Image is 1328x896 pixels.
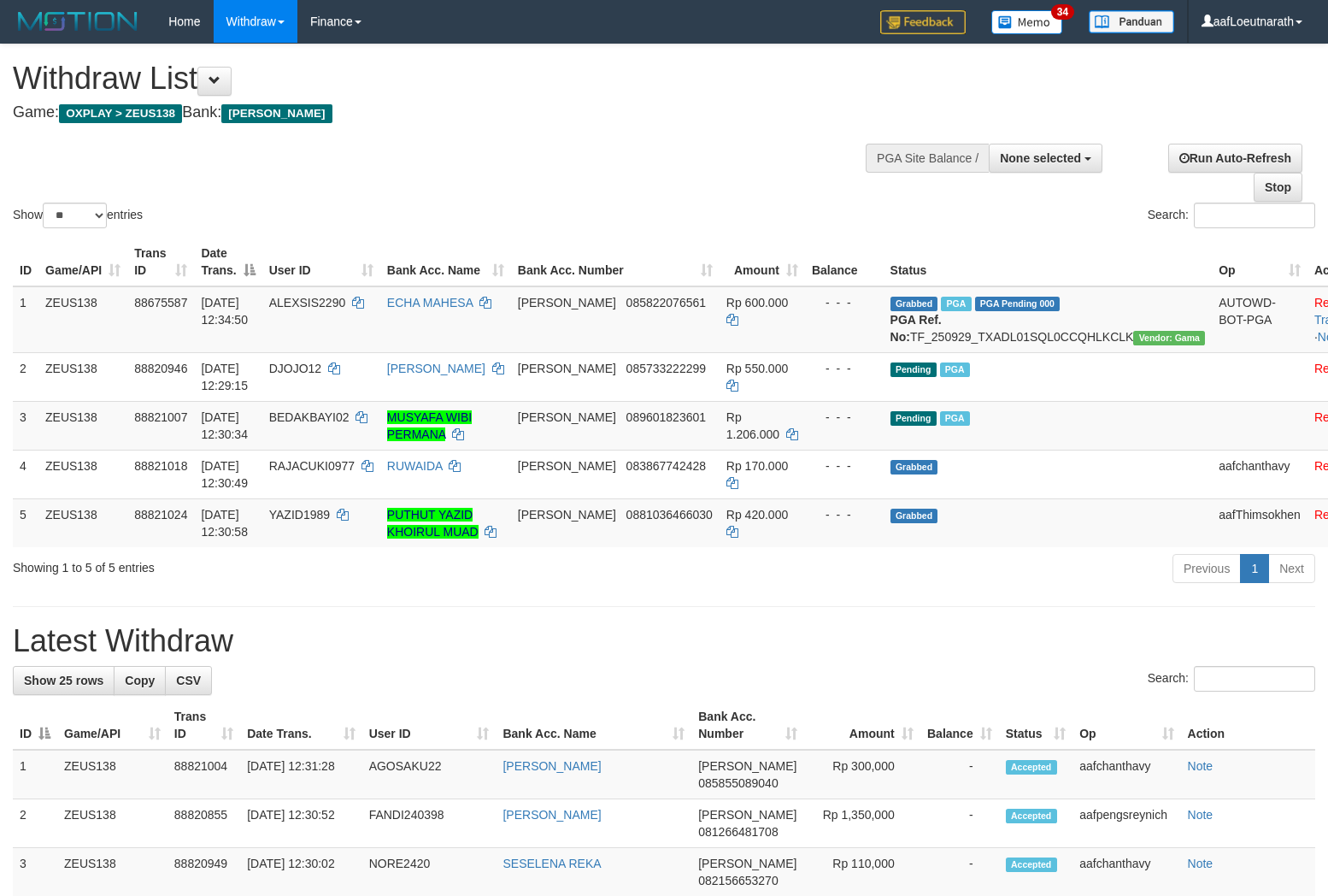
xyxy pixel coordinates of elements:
th: Balance [805,238,884,286]
th: Action [1181,701,1315,750]
span: Rp 1.206.000 [726,410,779,441]
div: - - - [812,506,877,523]
span: 88820946 [134,362,187,375]
b: PGA Ref. No: [890,313,942,344]
span: YAZID1989 [269,508,330,522]
th: User ID: activate to sort column ascending [362,701,497,750]
span: Marked by aafpengsreynich [940,411,970,426]
span: [PERSON_NAME] [518,459,616,473]
td: [DATE] 12:30:52 [240,799,361,848]
a: Copy [114,666,166,695]
span: 34 [1051,4,1074,20]
a: RUWAIDA [387,459,443,473]
span: Marked by aafpengsreynich [940,363,970,377]
td: aafchanthavy [1072,750,1180,799]
td: 88820855 [167,799,240,848]
img: Button%20Memo.svg [991,10,1063,34]
span: Copy 081266481708 to clipboard [698,825,778,839]
span: Grabbed [890,460,938,475]
td: 3 [13,401,38,450]
td: AUTOWD-BOT-PGA [1212,286,1307,353]
td: ZEUS138 [38,450,127,498]
span: Pending [890,363,937,377]
th: Game/API: activate to sort column ascending [57,701,167,750]
td: AGOSAKU22 [362,750,497,799]
div: - - - [812,360,877,377]
a: PUTHUT YAZID KHOIRUL MUAD [387,508,479,539]
span: 88675587 [134,296,187,309]
td: 5 [13,498,38,547]
td: ZEUS138 [57,799,167,848]
span: Vendor URL: https://trx31.1velocity.biz [1133,331,1205,345]
th: Date Trans.: activate to sort column descending [194,238,261,286]
span: Rp 420.000 [726,508,788,522]
div: Showing 1 to 5 of 5 entries [13,552,541,576]
th: Bank Acc. Number: activate to sort column ascending [511,238,720,286]
span: Copy 083867742428 to clipboard [626,459,706,473]
th: Game/API: activate to sort column ascending [38,238,127,286]
span: [DATE] 12:30:49 [201,459,248,490]
th: Op: activate to sort column ascending [1072,701,1180,750]
h1: Withdraw List [13,62,868,96]
span: None selected [1000,151,1081,165]
h4: Game: Bank: [13,104,868,121]
div: - - - [812,409,877,426]
a: CSV [165,666,212,695]
th: Bank Acc. Name: activate to sort column ascending [380,238,511,286]
a: Note [1188,808,1213,822]
th: Trans ID: activate to sort column ascending [167,701,240,750]
td: 1 [13,286,38,353]
th: Op: activate to sort column ascending [1212,238,1307,286]
th: Bank Acc. Number: activate to sort column ascending [691,701,804,750]
span: [PERSON_NAME] [698,808,796,822]
span: [PERSON_NAME] [518,508,616,522]
span: Rp 170.000 [726,459,788,473]
div: - - - [812,457,877,475]
td: aafThimsokhen [1212,498,1307,547]
span: Pending [890,411,937,426]
img: MOTION_logo.png [13,9,143,34]
td: ZEUS138 [57,750,167,799]
h1: Latest Withdraw [13,624,1315,658]
a: [PERSON_NAME] [502,808,601,822]
span: Accepted [1006,858,1057,872]
span: Accepted [1006,809,1057,823]
button: None selected [989,144,1102,173]
a: Stop [1254,173,1302,202]
th: Status: activate to sort column ascending [999,701,1072,750]
td: 1 [13,750,57,799]
th: Amount: activate to sort column ascending [720,238,805,286]
input: Search: [1194,666,1315,692]
span: 88821018 [134,459,187,473]
a: [PERSON_NAME] [502,759,601,773]
span: [PERSON_NAME] [698,857,796,870]
th: Balance: activate to sort column ascending [920,701,999,750]
span: [PERSON_NAME] [698,759,796,773]
label: Show entries [13,203,143,228]
span: [PERSON_NAME] [518,410,616,424]
a: 1 [1240,554,1269,583]
select: Showentries [43,203,107,228]
span: Marked by aafpengsreynich [941,297,971,311]
img: Feedback.jpg [880,10,966,34]
th: Amount: activate to sort column ascending [804,701,920,750]
a: MUSYAFA WIBI PERMANA [387,410,472,441]
label: Search: [1148,666,1315,692]
input: Search: [1194,203,1315,228]
td: 4 [13,450,38,498]
th: Date Trans.: activate to sort column ascending [240,701,361,750]
span: [PERSON_NAME] [518,362,616,375]
span: PGA Pending [975,297,1061,311]
td: FANDI240398 [362,799,497,848]
span: Show 25 rows [24,674,103,687]
a: ECHA MAHESA [387,296,473,309]
span: OXPLAY > ZEUS138 [59,104,182,123]
span: ALEXSIS2290 [269,296,346,309]
div: - - - [812,294,877,311]
a: Note [1188,759,1213,773]
div: PGA Site Balance / [866,144,989,173]
img: panduan.png [1089,10,1174,33]
span: Copy 082156653270 to clipboard [698,874,778,887]
td: [DATE] 12:31:28 [240,750,361,799]
td: TF_250929_TXADL01SQL0CCQHLKCLK [884,286,1213,353]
